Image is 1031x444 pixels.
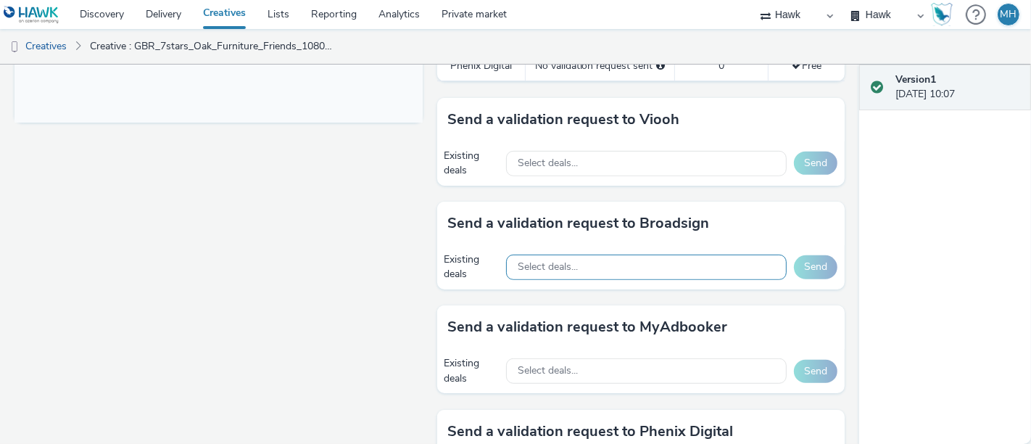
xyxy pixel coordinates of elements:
[895,73,936,86] strong: Version 1
[444,149,499,178] div: Existing deals
[657,59,666,73] div: Please select a deal below and click on Send to send a validation request to Phenix Digital.
[518,261,578,274] span: Select deals...
[931,3,953,26] img: Hawk Academy
[794,360,837,383] button: Send
[437,51,526,81] td: Phenix Digital
[7,40,22,54] img: dooh
[448,316,728,338] h3: Send a validation request to MyAdbooker
[444,356,499,386] div: Existing deals
[518,365,578,377] span: Select deals...
[4,6,59,24] img: undefined Logo
[794,152,837,175] button: Send
[1001,4,1017,25] div: MH
[533,59,667,73] div: No validation request sent
[448,109,680,131] h3: Send a validation request to Viooh
[792,59,821,73] span: Free
[518,157,578,170] span: Select deals...
[931,3,958,26] a: Hawk Academy
[83,29,341,64] a: Creative : GBR_7stars_Oak_Furniture_Friends_1080x1920_12"
[895,73,1019,102] div: [DATE] 10:07
[794,255,837,279] button: Send
[448,421,734,443] h3: Send a validation request to Phenix Digital
[448,213,710,234] h3: Send a validation request to Broadsign
[444,252,499,282] div: Existing deals
[719,59,724,73] span: 0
